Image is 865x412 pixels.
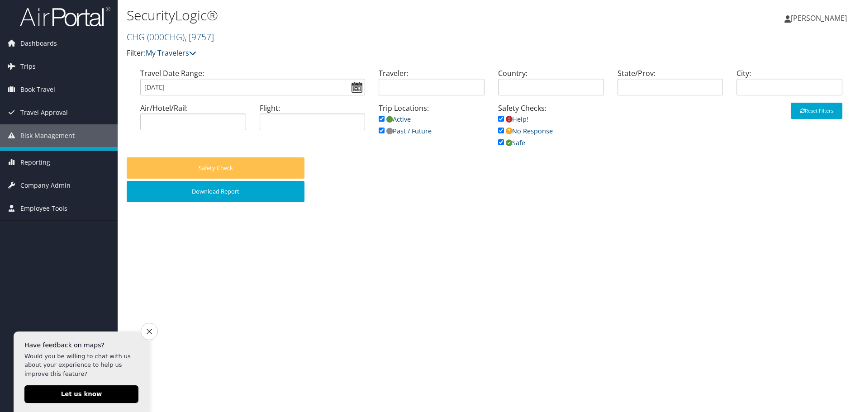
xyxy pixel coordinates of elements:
[20,197,67,220] span: Employee Tools
[133,103,253,137] div: Air/Hotel/Rail:
[127,157,304,179] button: Safety Check
[127,31,214,43] a: CHG
[379,127,432,135] a: Past / Future
[127,6,613,25] h1: SecurityLogic®
[491,103,611,157] div: Safety Checks:
[498,138,525,147] a: Safe
[127,47,613,59] p: Filter:
[20,55,36,78] span: Trips
[147,31,185,43] span: ( 000CHG )
[253,103,372,137] div: Flight:
[185,31,214,43] span: , [ 9757 ]
[791,13,847,23] span: [PERSON_NAME]
[20,78,55,101] span: Book Travel
[20,174,71,197] span: Company Admin
[127,181,304,202] button: Download Report
[498,127,553,135] a: No Response
[133,68,372,103] div: Travel Date Range:
[379,115,411,123] a: Active
[611,68,730,103] div: State/Prov:
[20,151,50,174] span: Reporting
[791,103,842,119] button: Reset Filters
[146,48,196,58] a: My Travelers
[372,68,491,103] div: Traveler:
[784,5,856,32] a: [PERSON_NAME]
[730,68,849,103] div: City:
[372,103,491,146] div: Trip Locations:
[20,101,68,124] span: Travel Approval
[491,68,611,103] div: Country:
[20,124,75,147] span: Risk Management
[20,6,110,27] img: airportal-logo.png
[498,115,528,123] a: Help!
[20,32,57,55] span: Dashboards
